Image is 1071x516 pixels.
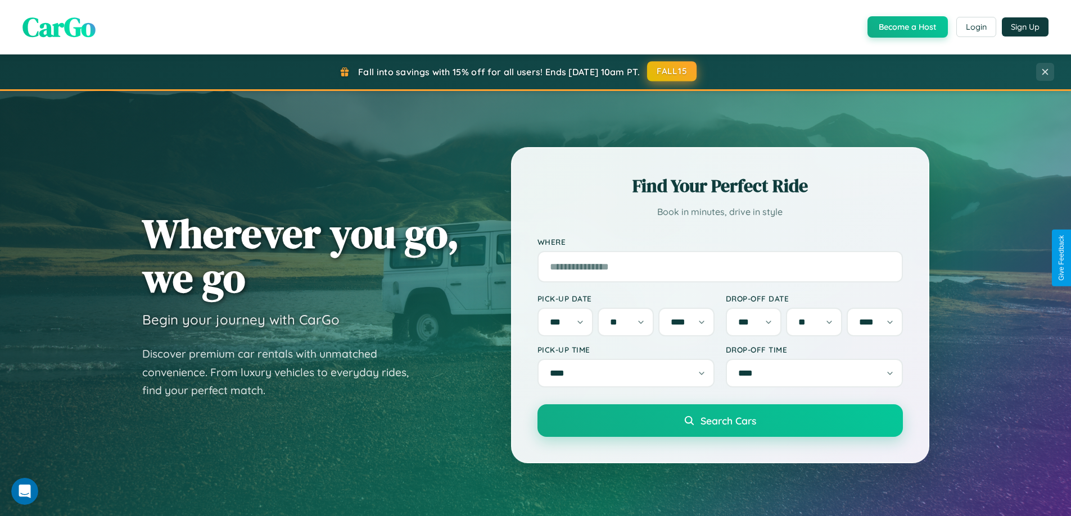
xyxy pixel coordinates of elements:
label: Drop-off Date [726,294,903,303]
p: Discover premium car rentals with unmatched convenience. From luxury vehicles to everyday rides, ... [142,345,423,400]
div: Give Feedback [1058,235,1065,281]
h1: Wherever you go, we go [142,211,459,300]
label: Pick-up Date [537,294,715,303]
label: Where [537,237,903,246]
span: Fall into savings with 15% off for all users! Ends [DATE] 10am PT. [358,66,640,77]
button: Become a Host [867,16,948,38]
p: Book in minutes, drive in style [537,204,903,220]
h3: Begin your journey with CarGo [142,311,340,328]
label: Pick-up Time [537,345,715,354]
button: FALL15 [647,61,697,81]
span: CarGo [22,8,96,45]
label: Drop-off Time [726,345,903,354]
h2: Find Your Perfect Ride [537,173,903,198]
iframe: Intercom live chat [11,478,38,505]
button: Login [956,17,996,37]
span: Search Cars [701,414,756,427]
button: Sign Up [1002,17,1049,36]
button: Search Cars [537,404,903,437]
